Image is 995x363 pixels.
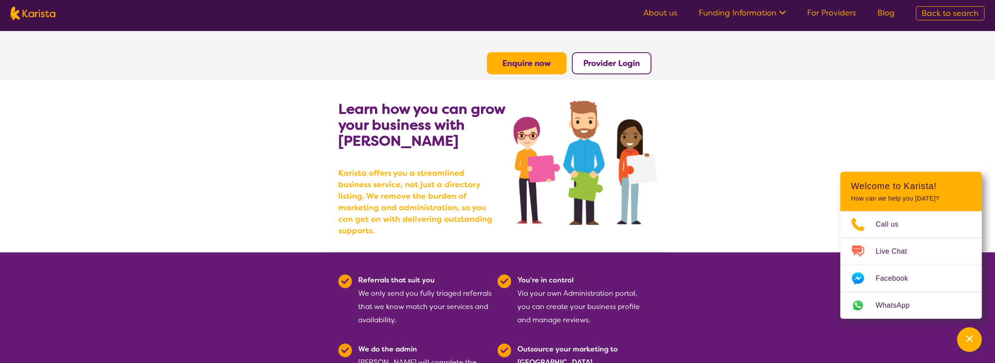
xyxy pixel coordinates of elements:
[643,8,677,18] a: About us
[876,299,920,312] span: WhatsApp
[840,211,982,319] ul: Choose channel
[572,52,651,74] button: Provider Login
[358,344,417,354] b: We do the admin
[517,275,574,285] b: You're in control
[876,272,918,285] span: Facebook
[851,195,971,202] p: How can we help you [DATE]?
[338,274,352,288] img: Tick
[877,8,895,18] a: Blog
[916,6,984,20] a: Back to search
[497,344,511,357] img: Tick
[338,167,497,236] b: Karista offers you a streamlined business service, not just a directory listing. We remove the bu...
[517,274,651,327] div: Via your own Administration portal, you can create your business profile and manage reviews.
[583,58,640,69] a: Provider Login
[502,58,551,69] a: Enquire now
[922,8,979,19] span: Back to search
[487,52,566,74] button: Enquire now
[338,100,505,150] b: Learn how you can grow your business with [PERSON_NAME]
[699,8,786,18] a: Funding Information
[358,274,492,327] div: We only send you fully triaged referrals that we know match your services and availability.
[338,344,352,357] img: Tick
[851,181,971,191] h2: Welcome to Karista!
[807,8,856,18] a: For Providers
[11,7,55,20] img: Karista logo
[840,292,982,319] a: Web link opens in a new tab.
[513,101,657,225] img: grow your business with Karista
[957,327,982,352] button: Channel Menu
[358,275,435,285] b: Referrals that suit you
[876,245,918,258] span: Live Chat
[840,172,982,319] div: Channel Menu
[876,218,909,231] span: Call us
[497,274,511,288] img: Tick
